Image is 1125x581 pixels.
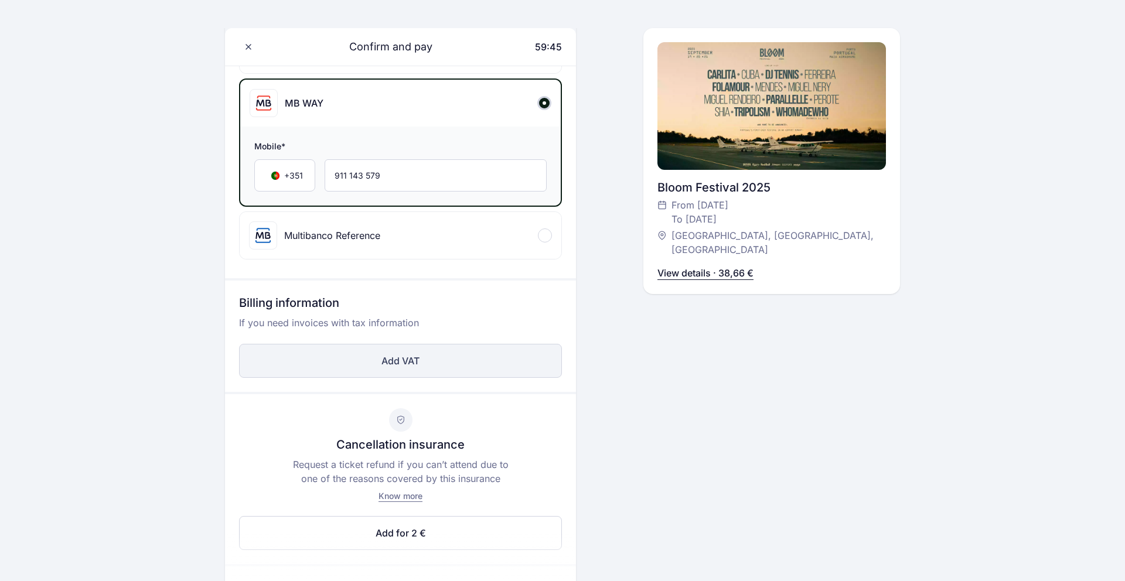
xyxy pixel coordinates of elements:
[379,491,422,501] span: Know more
[335,39,432,55] span: Confirm and pay
[284,228,380,242] div: Multibanco Reference
[671,198,728,226] span: From [DATE] To [DATE]
[239,516,562,550] button: Add for 2 €
[325,159,547,192] input: Mobile
[657,266,754,280] p: View details · 38,66 €
[288,457,513,486] p: Request a ticket refund if you can’t attend due to one of the reasons covered by this insurance
[284,170,303,182] span: +351
[254,159,315,192] div: Country Code Selector
[239,295,562,316] h3: Billing information
[254,141,547,155] span: Mobile*
[239,316,562,339] p: If you need invoices with tax information
[376,526,426,540] span: Add for 2 €
[671,228,874,257] span: [GEOGRAPHIC_DATA], [GEOGRAPHIC_DATA], [GEOGRAPHIC_DATA]
[336,436,465,453] p: Cancellation insurance
[239,344,562,378] button: Add VAT
[657,179,886,196] div: Bloom Festival 2025
[535,41,562,53] span: 59:45
[285,96,323,110] div: MB WAY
